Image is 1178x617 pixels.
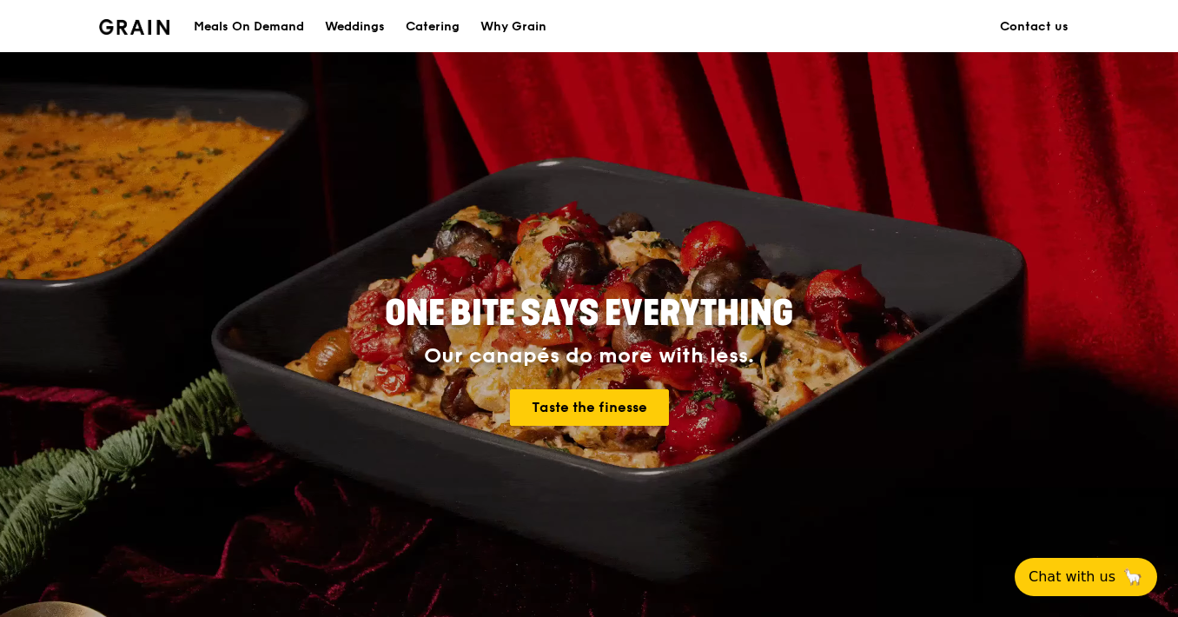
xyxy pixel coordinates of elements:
[99,19,169,35] img: Grain
[1029,567,1115,587] span: Chat with us
[406,1,460,53] div: Catering
[510,389,669,426] a: Taste the finesse
[989,1,1079,53] a: Contact us
[314,1,395,53] a: Weddings
[480,1,546,53] div: Why Grain
[325,1,385,53] div: Weddings
[385,293,793,335] span: ONE BITE SAYS EVERYTHING
[470,1,557,53] a: Why Grain
[276,344,902,368] div: Our canapés do more with less.
[395,1,470,53] a: Catering
[1015,558,1157,596] button: Chat with us🦙
[194,1,304,53] div: Meals On Demand
[1122,567,1143,587] span: 🦙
